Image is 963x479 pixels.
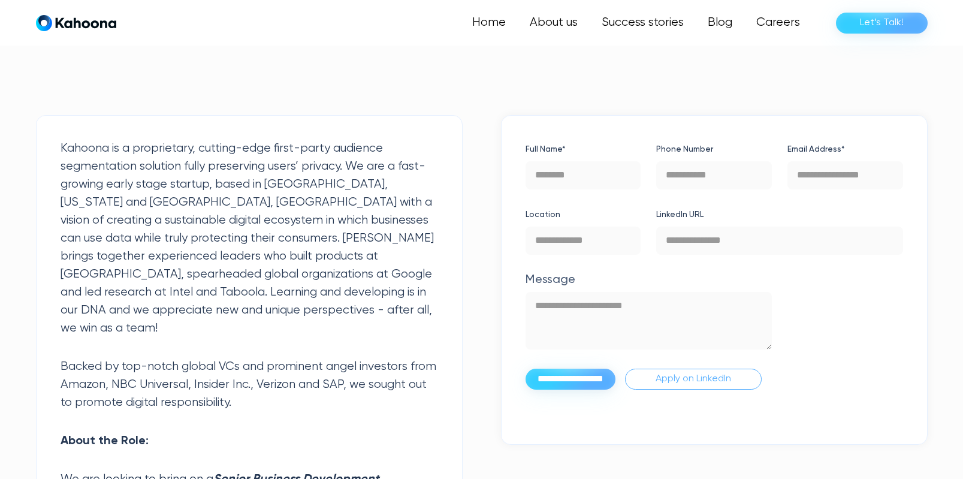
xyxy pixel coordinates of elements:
[625,369,762,390] a: Apply on LinkedIn
[656,140,772,159] label: Phone Number
[61,358,438,412] p: Backed by top-notch global VCs and prominent angel investors from Amazon, NBC Universal, Insider ...
[526,140,903,390] form: Application Form
[696,11,744,35] a: Blog
[787,140,903,159] label: Email Address*
[860,13,904,32] div: Let’s Talk!
[526,140,641,159] label: Full Name*
[518,11,590,35] a: About us
[836,13,928,34] a: Let’s Talk!
[526,205,641,224] label: Location
[36,14,116,32] a: home
[590,11,696,35] a: Success stories
[61,140,438,338] p: Kahoona is a proprietary, cutting-edge first-party audience segmentation solution fully preservin...
[656,205,902,224] label: LinkedIn URL
[61,435,149,447] strong: About the Role:
[744,11,812,35] a: Careers
[526,270,772,290] label: Message
[460,11,518,35] a: Home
